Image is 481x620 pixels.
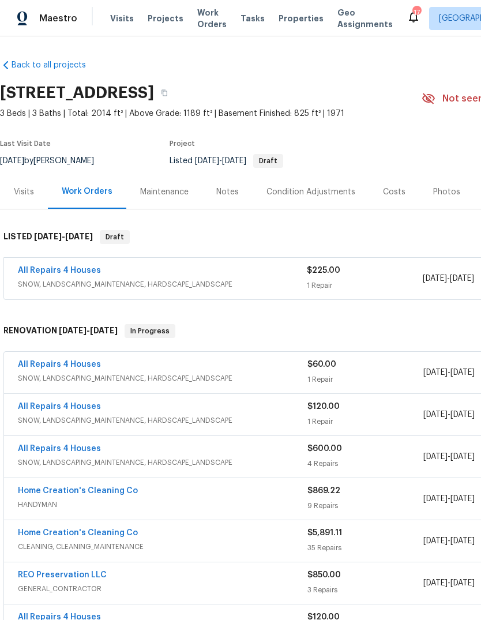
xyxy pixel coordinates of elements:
span: GENERAL_CONTRACTOR [18,583,307,595]
a: All Repairs 4 Houses [18,266,101,275]
div: 17 [412,7,420,18]
span: [DATE] [450,275,474,283]
h6: LISTED [3,230,93,244]
span: $60.00 [307,360,336,369]
span: Visits [110,13,134,24]
span: $600.00 [307,445,342,453]
a: All Repairs 4 Houses [18,445,101,453]
span: - [423,535,475,547]
span: SNOW, LANDSCAPING_MAINTENANCE, HARDSCAPE_LANDSCAPE [18,457,307,468]
span: $869.22 [307,487,340,495]
span: SNOW, LANDSCAPING_MAINTENANCE, HARDSCAPE_LANDSCAPE [18,373,307,384]
div: Maintenance [140,186,189,198]
span: Draft [101,231,129,243]
span: - [59,326,118,335]
span: - [423,577,475,589]
span: HANDYMAN [18,499,307,510]
button: Copy Address [154,82,175,103]
span: $5,891.11 [307,529,342,537]
a: REO Preservation LLC [18,571,107,579]
a: All Repairs 4 Houses [18,360,101,369]
div: Visits [14,186,34,198]
span: [DATE] [450,495,475,503]
span: [DATE] [65,232,93,241]
span: [DATE] [450,537,475,545]
div: 1 Repair [307,280,422,291]
div: 9 Repairs [307,500,423,512]
div: Notes [216,186,239,198]
span: - [423,273,474,284]
div: Costs [383,186,405,198]
span: SNOW, LANDSCAPING_MAINTENANCE, HARDSCAPE_LANDSCAPE [18,279,307,290]
span: [DATE] [423,453,448,461]
span: - [34,232,93,241]
span: Tasks [240,14,265,22]
span: Maestro [39,13,77,24]
span: - [423,451,475,463]
span: Listed [170,157,283,165]
div: 1 Repair [307,416,423,427]
span: - [195,157,246,165]
span: [DATE] [450,411,475,419]
span: $850.00 [307,571,341,579]
span: CLEANING, CLEANING_MAINTENANCE [18,541,307,553]
span: Draft [254,157,282,164]
span: Project [170,140,195,147]
span: [DATE] [450,369,475,377]
span: - [423,367,475,378]
span: Properties [279,13,324,24]
div: 4 Repairs [307,458,423,469]
h6: RENOVATION [3,324,118,338]
a: Home Creation's Cleaning Co [18,487,138,495]
span: [DATE] [450,579,475,587]
span: [DATE] [34,232,62,241]
span: $120.00 [307,403,340,411]
div: 3 Repairs [307,584,423,596]
span: [DATE] [450,453,475,461]
span: SNOW, LANDSCAPING_MAINTENANCE, HARDSCAPE_LANDSCAPE [18,415,307,426]
a: All Repairs 4 Houses [18,403,101,411]
span: [DATE] [195,157,219,165]
div: Photos [433,186,460,198]
span: [DATE] [423,369,448,377]
span: [DATE] [222,157,246,165]
div: 1 Repair [307,374,423,385]
span: [DATE] [423,537,448,545]
span: - [423,493,475,505]
span: [DATE] [90,326,118,335]
div: Condition Adjustments [266,186,355,198]
span: In Progress [126,325,174,337]
span: [DATE] [59,326,87,335]
span: $225.00 [307,266,340,275]
div: 35 Repairs [307,542,423,554]
span: Projects [148,13,183,24]
span: [DATE] [423,579,448,587]
a: Home Creation's Cleaning Co [18,529,138,537]
span: Geo Assignments [337,7,393,30]
span: [DATE] [423,275,447,283]
span: - [423,409,475,420]
span: [DATE] [423,411,448,419]
div: Work Orders [62,186,112,197]
span: [DATE] [423,495,448,503]
span: Work Orders [197,7,227,30]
